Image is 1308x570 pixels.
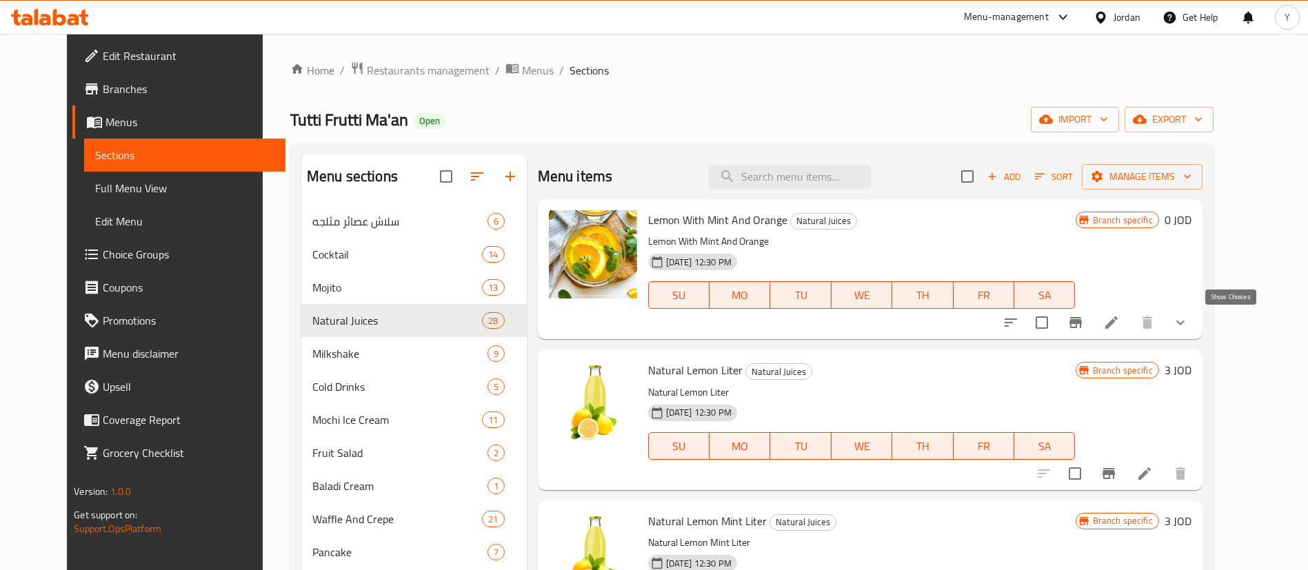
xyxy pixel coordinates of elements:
div: Milkshake9 [301,337,527,370]
span: Cold Drinks [312,378,487,395]
span: 21 [483,513,503,526]
div: Menu-management [964,9,1049,26]
div: Mojito [312,279,482,296]
button: FR [954,281,1014,309]
span: Menus [105,114,274,130]
span: Select to update [1060,459,1089,488]
div: Natural Juices [312,312,482,329]
button: TU [770,432,831,460]
button: Manage items [1082,164,1203,190]
span: Add [985,169,1023,185]
span: Sections [570,62,609,79]
span: Waffle And Crepe [312,511,482,527]
button: sort-choices [994,306,1027,339]
div: Open [414,113,445,130]
span: export [1136,111,1203,128]
span: Branches [103,81,274,97]
span: [DATE] 12:30 PM [661,557,737,570]
button: Branch-specific-item [1059,306,1092,339]
button: SU [648,281,710,309]
button: show more [1164,306,1197,339]
span: Edit Restaurant [103,48,274,64]
span: FR [959,285,1009,305]
button: Branch-specific-item [1092,457,1125,490]
div: items [487,478,505,494]
span: Grocery Checklist [103,445,274,461]
span: MO [715,285,765,305]
div: Pancake [312,544,487,560]
div: items [487,345,505,362]
span: FR [959,436,1009,456]
a: Choice Groups [72,238,285,271]
div: items [482,246,504,263]
a: Sections [84,139,285,172]
span: Branch specific [1087,514,1158,527]
span: [DATE] 12:30 PM [661,406,737,419]
a: Grocery Checklist [72,436,285,469]
div: Waffle And Crepe21 [301,502,527,536]
span: SU [654,436,704,456]
button: TU [770,281,831,309]
button: WE [832,432,892,460]
span: TU [776,436,825,456]
button: SA [1014,281,1075,309]
span: Coupons [103,279,274,296]
span: Natural Juices [746,364,812,380]
button: Add section [494,160,527,193]
span: Tutti Frutti Ma'an [290,104,408,135]
a: Menus [72,105,285,139]
span: Get support on: [74,506,137,524]
a: Menu disclaimer [72,337,285,370]
div: items [482,312,504,329]
span: Sort sections [461,160,494,193]
div: items [487,213,505,230]
div: items [487,378,505,395]
span: Upsell [103,378,274,395]
span: TH [898,436,947,456]
h6: 0 JOD [1165,210,1191,230]
span: Coverage Report [103,411,274,428]
span: 11 [483,414,503,427]
div: Cocktail14 [301,238,527,271]
span: Add item [982,166,1026,187]
span: Sort items [1026,166,1082,187]
span: Fruit Salad [312,445,487,461]
a: Edit Restaurant [72,39,285,72]
div: Natural Juices [769,514,836,531]
a: Coverage Report [72,403,285,436]
span: Open [414,115,445,127]
span: 1 [488,480,504,493]
span: 2 [488,447,504,460]
span: 7 [488,546,504,559]
button: WE [832,281,892,309]
h6: 3 JOD [1165,511,1191,531]
button: FR [954,432,1014,460]
span: 9 [488,347,504,360]
div: items [487,544,505,560]
span: Mochi Ice Cream [312,411,482,428]
span: Sort [1035,169,1073,185]
span: SA [1020,285,1069,305]
a: Coupons [72,271,285,304]
li: / [340,62,345,79]
p: Natural Lemon Liter [648,384,1076,401]
a: Full Menu View [84,172,285,205]
span: Full Menu View [95,180,274,196]
span: 5 [488,380,504,394]
span: Select all sections [432,162,461,191]
span: Natural Juices [791,213,856,229]
span: Cocktail [312,246,482,263]
span: Baladi Cream [312,478,487,494]
span: [DATE] 12:30 PM [661,256,737,269]
a: Edit menu item [1136,465,1153,482]
div: Natural Juices28 [301,304,527,337]
h2: Menu items [538,166,613,187]
span: 6 [488,215,504,228]
div: Natural Juices [745,363,812,380]
span: Natural Juices [770,514,836,530]
div: سلاش عصائر مثلجه6 [301,205,527,238]
a: Branches [72,72,285,105]
p: Natural Lemon Mint Liter [648,534,1076,551]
